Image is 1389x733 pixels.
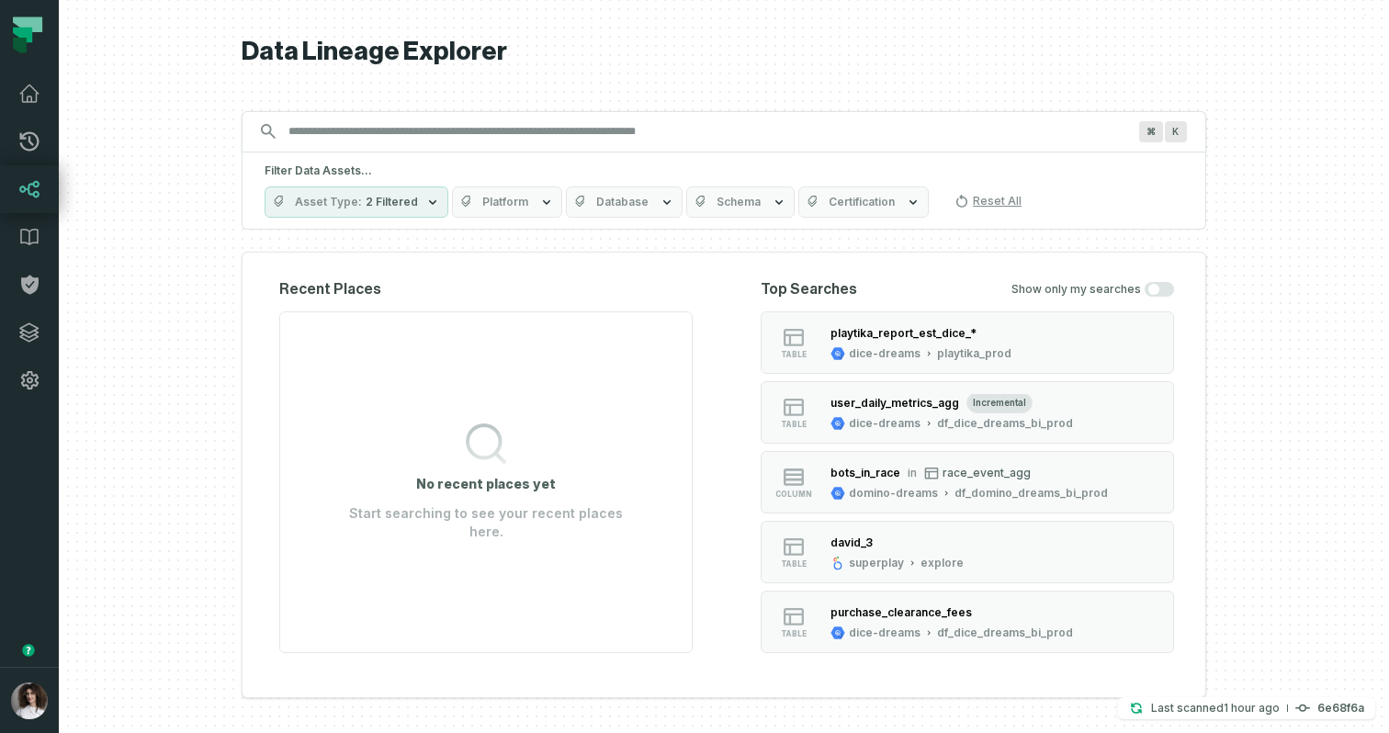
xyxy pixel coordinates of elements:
[20,642,37,659] div: Tooltip anchor
[1151,699,1280,717] p: Last scanned
[1224,701,1280,715] relative-time: Sep 15, 2025, 7:36 PM GMT+3
[1118,697,1375,719] button: Last scanned[DATE] 7:36:33 PM6e68f6a
[242,36,1206,68] h1: Data Lineage Explorer
[1317,703,1364,714] h4: 6e68f6a
[1165,121,1187,142] span: Press ⌘ + K to focus the search bar
[1139,121,1163,142] span: Press ⌘ + K to focus the search bar
[11,682,48,719] img: avatar of Aluma Gelbard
